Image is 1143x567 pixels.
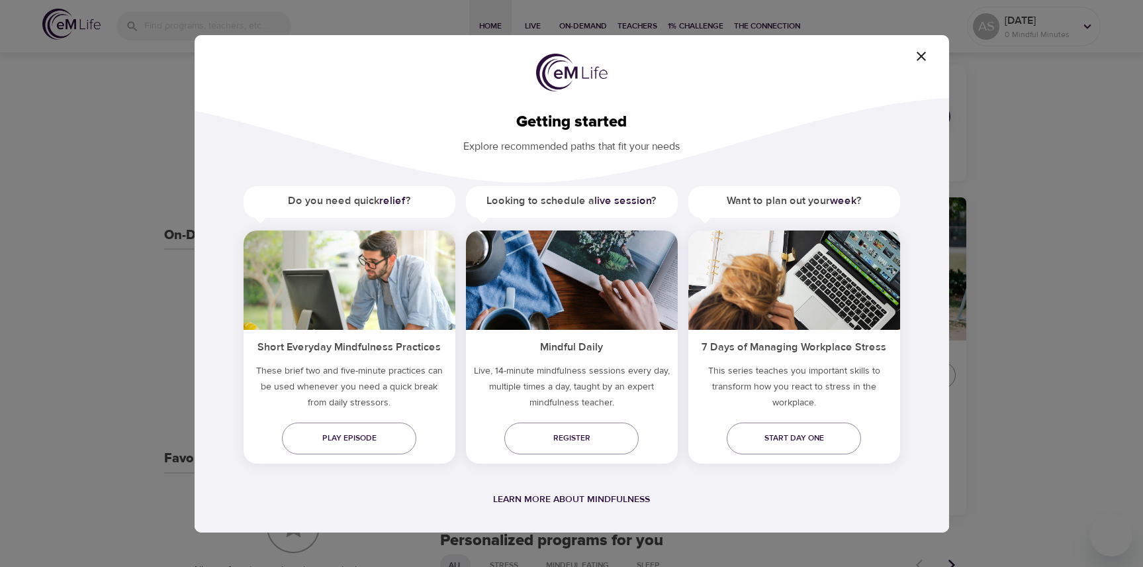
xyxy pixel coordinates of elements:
[244,363,455,416] h5: These brief two and five-minute practices can be used whenever you need a quick break from daily ...
[493,493,650,505] a: Learn more about mindfulness
[466,186,678,216] h5: Looking to schedule a ?
[244,186,455,216] h5: Do you need quick ?
[688,186,900,216] h5: Want to plan out your ?
[466,363,678,416] p: Live, 14-minute mindfulness sessions every day, multiple times a day, taught by an expert mindful...
[216,131,928,154] p: Explore recommended paths that fit your needs
[594,194,651,207] a: live session
[244,231,455,330] img: ims
[688,363,900,416] p: This series teaches you important skills to transform how you react to stress in the workplace.
[830,194,856,207] a: week
[466,231,678,330] img: ims
[244,330,455,362] h5: Short Everyday Mindfulness Practices
[216,113,928,132] h2: Getting started
[737,431,850,445] span: Start day one
[293,431,406,445] span: Play episode
[727,423,861,454] a: Start day one
[466,330,678,362] h5: Mindful Daily
[536,54,608,92] img: logo
[688,231,900,330] img: ims
[379,194,406,207] a: relief
[515,431,628,445] span: Register
[282,423,416,454] a: Play episode
[688,330,900,362] h5: 7 Days of Managing Workplace Stress
[504,423,639,454] a: Register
